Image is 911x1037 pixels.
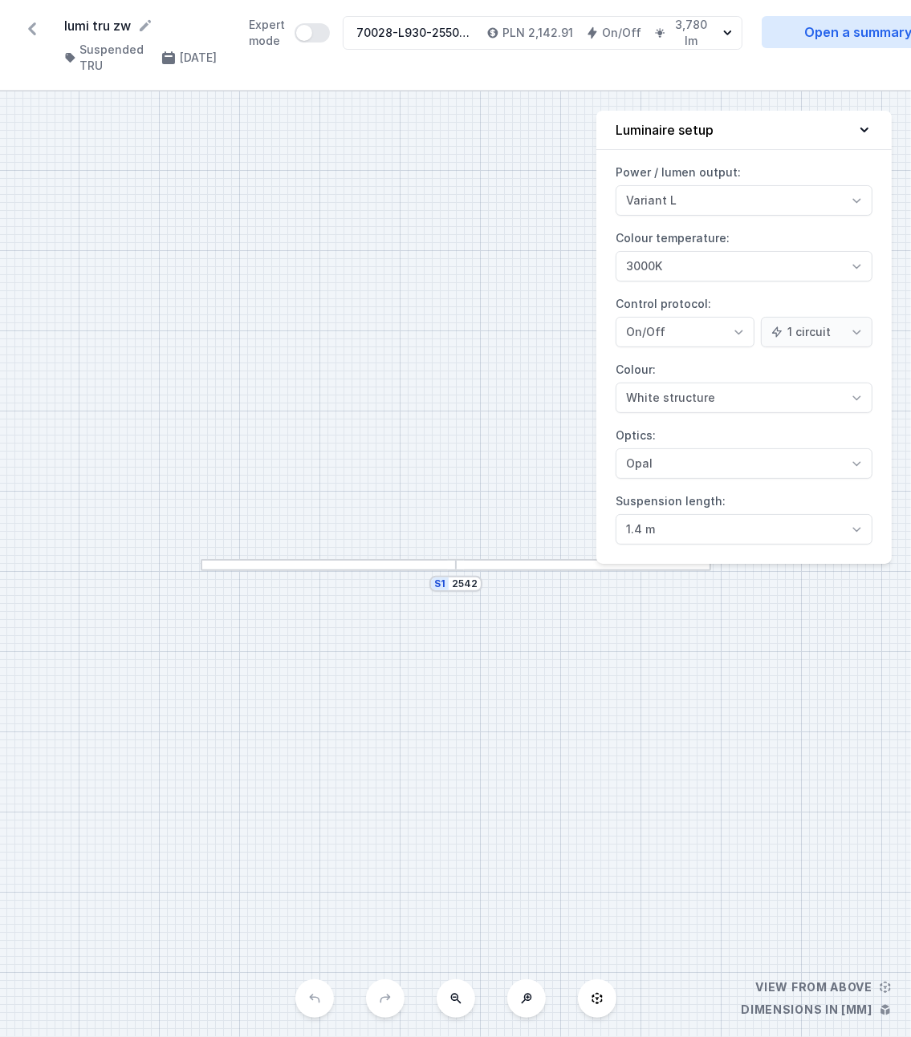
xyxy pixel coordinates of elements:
h4: Suspended TRU [79,42,148,74]
label: Optics: [616,423,872,479]
form: lumi tru zw [64,16,230,35]
label: Colour temperature: [616,225,872,282]
label: Control protocol: [616,291,872,347]
label: Power / lumen output: [616,160,872,216]
h4: PLN 2,142.91 [502,25,573,41]
h4: Luminaire setup [616,120,714,140]
button: 70028-L930-25507-13PLN 2,142.91On/Off3,780 lm [343,16,742,50]
label: Colour: [616,357,872,413]
select: Colour temperature: [616,251,872,282]
select: Control protocol: [616,317,754,347]
button: Rename project [137,18,153,34]
input: Dimension [mm] [452,577,478,590]
select: Control protocol: [761,317,872,347]
select: Power / lumen output: [616,185,872,216]
h4: [DATE] [180,50,217,66]
label: Suspension length: [616,488,872,545]
div: 70028-L930-25507-13 [356,25,474,41]
select: Suspension length: [616,514,872,545]
button: Expert mode [295,23,330,43]
h4: 3,780 lm [669,17,714,49]
label: Expert mode [249,17,330,49]
h4: On/Off [602,25,641,41]
select: Colour: [616,383,872,413]
select: Optics: [616,448,872,479]
button: Luminaire setup [596,111,892,150]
